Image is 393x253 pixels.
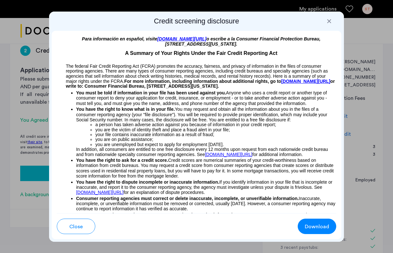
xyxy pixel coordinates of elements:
[76,89,336,106] p: Anyone who uses a credit report or another type of consumer report to deny your application for c...
[76,107,336,122] p: You may request and obtain all the information about you in the files of a consumer reporting age...
[57,47,336,57] p: A Summary of Your Rights Under the Fair Credit Reporting Act
[76,90,226,95] span: You must be told if information in your file has been used against you.
[124,79,281,84] span: For more information, including information about additional rights, go to
[76,196,299,201] span: Consumer reporting agencies must correct or delete inaccurate, incomplete, or unverifiable inform...
[76,179,219,185] span: You have the right to dispute incomplete or inaccurate information.
[205,152,252,157] a: [DOMAIN_NAME][URL]
[95,132,336,137] li: your file contains inaccurate information as a result of fraud;
[305,223,329,231] span: Download
[281,79,330,84] a: [DOMAIN_NAME][URL]
[95,127,336,132] li: you are the victim of identity theft and place a fraud alert in your file;
[82,36,157,41] span: Para información en español, visite
[66,64,328,84] span: The federal Fair Credit Reporting Act (FCRA) promotes the accuracy, fairness, and privacy of info...
[76,190,124,195] a: [DOMAIN_NAME][URL]
[76,212,239,217] span: Consumer reporting agencies may not report outdated negative information.
[76,147,328,157] span: In addition, all consumers are entitled to one free disclosure every 12 months upon request from ...
[95,137,336,142] li: you are on public assistance;
[76,158,168,163] span: You have the right to ask for a credit score.
[165,36,320,47] span: o escribe a la Consumer Financial Protection Bureau, [STREET_ADDRESS][US_STATE].
[76,158,336,179] p: Credit scores are numerical summaries of your credit-worthiness based on information from credit ...
[57,219,95,234] button: button
[52,17,341,26] h2: Credit screening disclosure
[298,219,336,234] button: button
[76,107,175,112] span: You have the right to know what is in your file.
[95,142,336,147] li: you are unemployed but expect to apply for employment [DATE].
[66,79,335,89] span: or write to: Consumer Financial Bureau, [STREET_ADDRESS][US_STATE].
[157,36,206,41] a: [DOMAIN_NAME][URL]
[95,122,336,127] li: a person has taken adverse action against you because of information in your credit report;
[76,179,332,195] span: If you identify information in your file that is incomplete or inaccurate, and report it to the c...
[252,152,303,157] span: for additional information.
[76,212,336,228] p: In most cases, a consumer reporting agency may not report negative information that is more than ...
[69,223,83,231] span: Close
[76,196,336,212] p: Inaccurate, incomplete, or unverifiable information must be removed or corrected, usually [DATE]....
